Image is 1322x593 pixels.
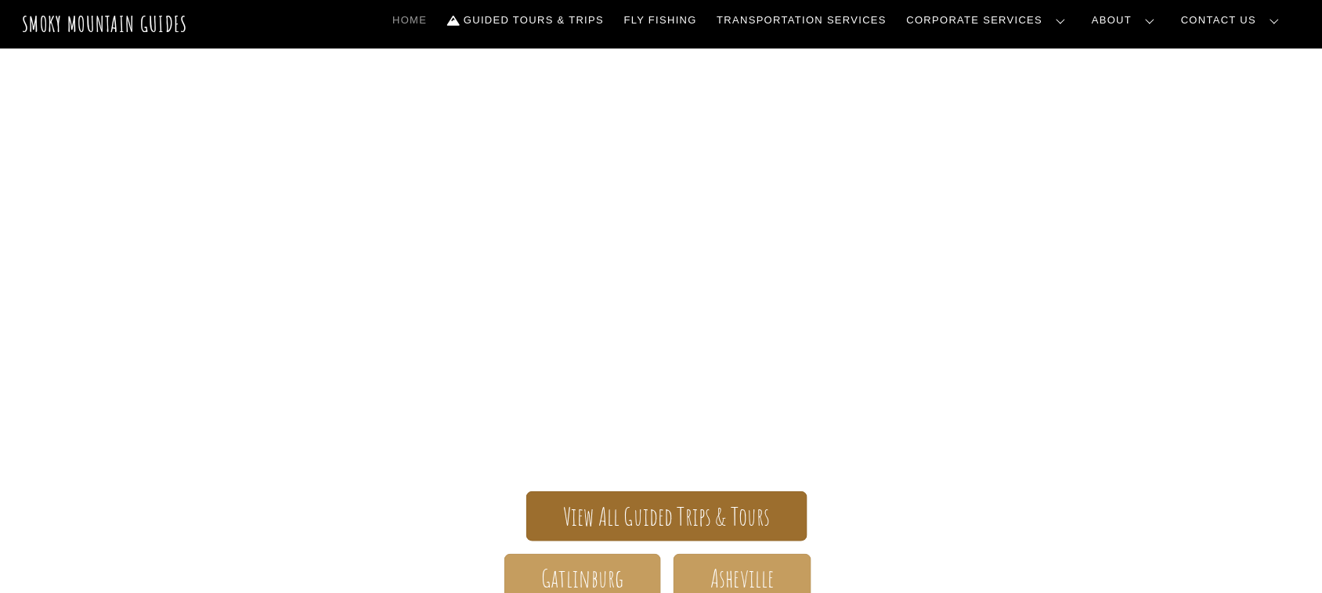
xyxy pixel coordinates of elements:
a: Fly Fishing [618,4,703,37]
a: Smoky Mountain Guides [22,11,188,37]
a: Corporate Services [901,4,1078,37]
span: View All Guided Trips & Tours [563,509,771,525]
span: Gatlinburg [541,570,624,587]
a: Contact Us [1176,4,1292,37]
span: Smoky Mountain Guides [207,246,1115,325]
span: The ONLY one-stop, full Service Guide Company for the Gatlinburg and [GEOGRAPHIC_DATA] side of th... [207,325,1115,445]
a: Guided Tours & Trips [441,4,610,37]
a: Home [386,4,433,37]
a: View All Guided Trips & Tours [526,491,807,541]
span: Asheville [710,570,774,587]
a: Transportation Services [711,4,893,37]
a: About [1086,4,1168,37]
